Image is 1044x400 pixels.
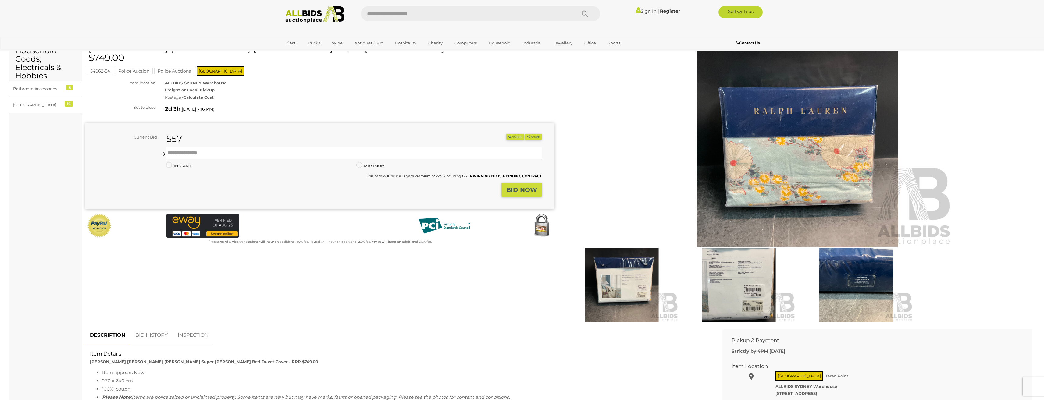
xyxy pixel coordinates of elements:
a: Office [580,38,600,48]
button: BID NOW [501,183,542,197]
a: [GEOGRAPHIC_DATA] 16 [9,97,82,113]
a: Police Auction [115,69,153,73]
strong: Freight or Local Pickup [165,87,215,92]
h2: Household Goods, Electricals & Hobbies [15,47,76,80]
strong: [PERSON_NAME] [PERSON_NAME] [PERSON_NAME] Super [PERSON_NAME] Bed Duvet Cover - RRP $749.00 [90,359,318,364]
a: DESCRIPTION [85,326,130,344]
button: Search [570,6,600,21]
img: Allbids.com.au [282,6,348,23]
a: Cars [283,38,299,48]
button: Share [525,134,542,140]
b: Strictly by 4PM [DATE] [732,348,786,354]
img: PCI DSS compliant [414,214,475,238]
a: Wine [328,38,347,48]
i: Items are police seized or unclaimed property. Some items are new but may have marks, faults or o... [102,394,510,400]
button: Watch [506,134,524,140]
a: Sign In [636,8,657,14]
b: . [509,394,510,400]
h2: Pickup & Payment [732,338,1014,343]
img: eWAY Payment Gateway [166,214,239,238]
a: Jewellery [550,38,576,48]
span: [GEOGRAPHIC_DATA] [775,371,823,381]
div: Current Bid [85,134,162,141]
b: A WINNING BID IS A BINDING CONTRACT [469,174,542,178]
li: 270 x 240 cm [102,377,709,385]
a: Antiques & Art [351,38,387,48]
strong: Calculate Cost [184,95,214,100]
img: RALPH LAUREN Cassie Anitra Super King Bed Duvet Cover - RRP $749.00 [565,248,679,322]
a: Contact Us [736,40,761,46]
a: Police Auctions [154,69,194,73]
strong: 2d 3h [165,105,180,112]
a: Industrial [518,38,546,48]
li: 100% cotton [102,385,709,393]
strong: BID NOW [506,186,537,193]
a: Charity [424,38,447,48]
img: RALPH LAUREN Cassie Anitra Super King Bed Duvet Cover - RRP $749.00 [799,248,913,322]
div: Item location [81,80,160,87]
span: Taren Point [824,372,850,380]
a: Bathroom Accessories 5 [9,81,82,97]
h1: [PERSON_NAME] [PERSON_NAME] [PERSON_NAME] Super [PERSON_NAME] Bed Duvet Cover - RRP $749.00 [88,43,553,63]
strong: ALLBIDS SYDNEY Warehouse [775,384,837,389]
div: Bathroom Accessories [13,85,63,92]
a: Computers [451,38,481,48]
b: Contact Us [736,41,760,45]
div: [GEOGRAPHIC_DATA] [13,101,63,108]
mark: Police Auction [115,68,153,74]
small: Mastercard & Visa transactions will incur an additional 1.9% fee. Paypal will incur an additional... [209,240,432,244]
mark: 54062-54 [87,68,113,74]
span: [GEOGRAPHIC_DATA] [197,66,244,76]
a: 54062-54 [87,69,113,73]
img: Official PayPal Seal [87,214,112,238]
a: Register [660,8,680,14]
mark: Police Auctions [154,68,194,74]
a: Trucks [303,38,324,48]
span: | [657,8,659,14]
a: [GEOGRAPHIC_DATA] [283,48,334,58]
a: Household [485,38,515,48]
a: Hospitality [391,38,420,48]
strong: $57 [166,133,182,144]
a: INSPECTION [173,326,213,344]
div: Postage - [165,94,554,101]
img: RALPH LAUREN Cassie Anitra Super King Bed Duvet Cover - RRP $749.00 [682,248,796,322]
strong: [STREET_ADDRESS] [775,391,817,396]
b: Please Note: [102,394,132,400]
label: MAXIMUM [356,162,385,169]
h2: Item Details [90,351,709,357]
strong: ALLBIDS SYDNEY Warehouse [165,80,226,85]
div: 5 [66,85,73,90]
img: Secured by Rapid SSL [529,214,554,238]
label: INSTANT [166,162,191,169]
div: 16 [65,101,73,107]
a: Sell with us [718,6,763,18]
li: Item appears New [102,368,709,377]
li: Watch this item [506,134,524,140]
a: BID HISTORY [131,326,172,344]
span: [DATE] 7:16 PM [182,106,213,112]
small: This Item will incur a Buyer's Premium of 22.5% including GST. [367,174,542,178]
h2: Item Location [732,363,1014,369]
a: Sports [604,38,624,48]
img: RALPH LAUREN Cassie Anitra Super King Bed Duvet Cover - RRP $749.00 [641,46,953,247]
span: ( ) [180,107,214,112]
div: Set to close [81,104,160,111]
